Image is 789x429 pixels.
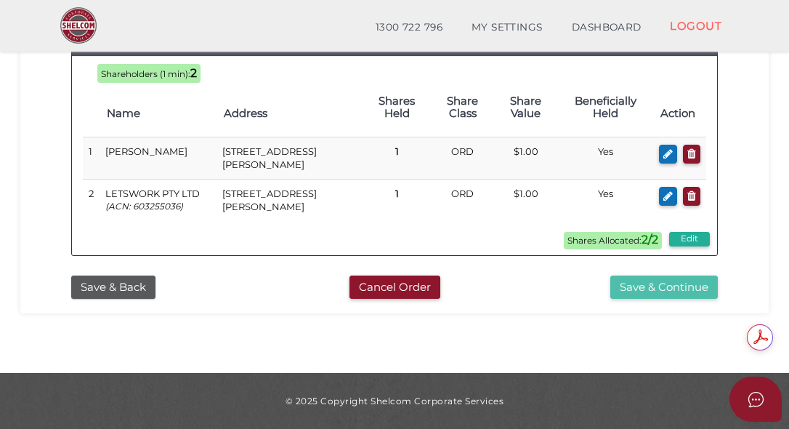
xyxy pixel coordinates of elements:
[217,179,363,221] td: [STREET_ADDRESS][PERSON_NAME]
[558,179,653,221] td: Yes
[71,276,155,300] button: Save & Back
[655,11,736,41] a: LOGOUT
[361,13,457,42] a: 1300 722 796
[105,200,211,212] p: (ACN: 603255036)
[395,188,399,199] b: 1
[100,137,217,179] td: [PERSON_NAME]
[642,233,658,246] b: 2/2
[107,108,209,120] h4: Name
[565,95,646,119] h4: Beneficially Held
[101,69,190,79] span: Shareholders (1 min):
[217,137,363,179] td: [STREET_ADDRESS][PERSON_NAME]
[660,108,699,120] h4: Action
[557,13,656,42] a: DASHBOARD
[501,95,550,119] h4: Share Value
[431,137,494,179] td: ORD
[729,377,782,422] button: Open asap
[190,66,197,80] b: 2
[494,179,557,221] td: $1.00
[83,179,100,221] td: 2
[100,179,217,221] td: LETSWORK PTY LTD
[395,145,399,157] b: 1
[494,137,557,179] td: $1.00
[564,232,662,249] span: Shares Allocated:
[457,13,557,42] a: MY SETTINGS
[224,108,356,120] h4: Address
[431,179,494,221] td: ORD
[371,95,424,119] h4: Shares Held
[83,137,100,179] td: 1
[558,137,653,179] td: Yes
[31,395,758,407] div: © 2025 Copyright Shelcom Corporate Services
[610,276,718,300] button: Save & Continue
[438,95,487,119] h4: Share Class
[669,232,710,246] button: Edit
[349,276,440,300] button: Cancel Order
